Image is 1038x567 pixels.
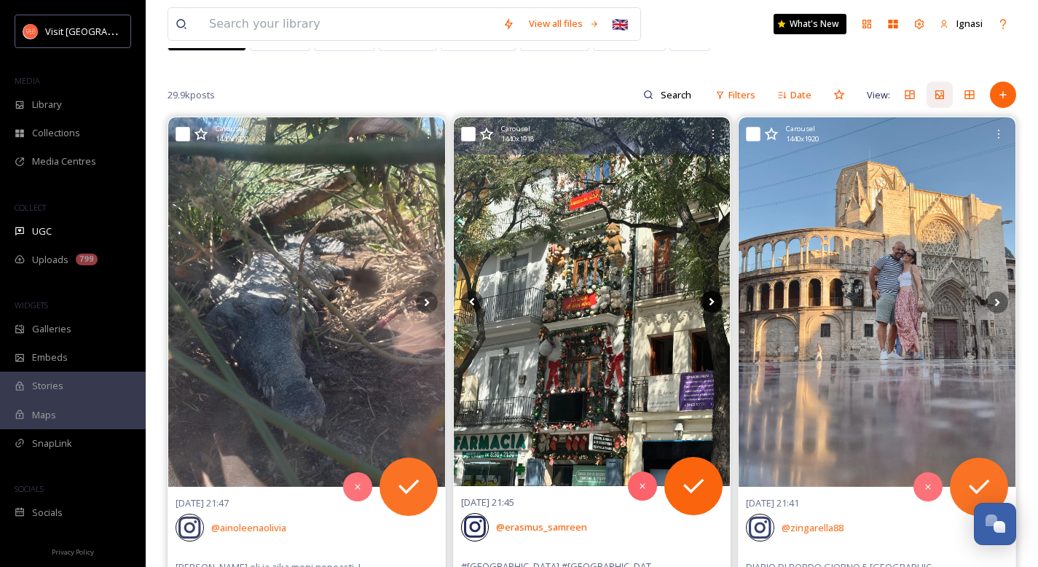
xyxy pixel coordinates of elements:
[496,520,587,533] span: @ erasmus_samreen
[728,88,755,102] span: Filters
[956,17,983,30] span: Ignasi
[176,496,229,509] span: [DATE] 21:47
[786,124,815,134] span: Carousel
[790,88,811,102] span: Date
[739,117,1015,486] img: DIARIO DI BORDO GIORNO 5 Valencia “Perché quando ti vedo lo sento… e quando quando ti vedo mi sen...
[653,80,701,109] input: Search
[932,9,990,38] a: Ignasi
[216,124,245,134] span: Carousel
[202,8,495,40] input: Search your library
[501,124,530,134] span: Carousel
[607,11,633,37] div: 🇬🇧
[216,134,248,144] span: 1440 x 1920
[32,98,61,112] span: Library
[32,253,68,267] span: Uploads
[168,88,215,102] span: 29.9k posts
[15,300,48,310] span: WIDGETS
[522,9,607,38] a: View all files
[786,134,819,144] span: 1440 x 1920
[15,483,44,494] span: SOCIALS
[32,437,72,450] span: SnapLink
[867,88,890,102] span: View:
[211,521,286,534] span: @ ainoleenaolivia
[32,506,63,520] span: Socials
[52,542,94,560] a: Privacy Policy
[461,496,514,509] span: [DATE] 21:45
[32,351,68,364] span: Embeds
[32,408,56,422] span: Maps
[32,224,52,238] span: UGC
[974,503,1016,545] button: Open Chat
[45,24,158,38] span: Visit [GEOGRAPHIC_DATA]
[32,322,71,336] span: Galleries
[52,547,94,557] span: Privacy Policy
[76,254,98,265] div: 799
[774,14,846,34] a: What's New
[32,155,96,168] span: Media Centres
[32,126,80,140] span: Collections
[15,202,46,213] span: COLLECT
[746,496,799,509] span: [DATE] 21:41
[23,24,38,39] img: download.png
[15,75,40,86] span: MEDIA
[454,117,731,486] img: #valencia #españa #spain
[32,379,63,393] span: Stories
[168,117,445,486] img: Ihana viikko oli ja aika meni nopeasti. Lämpöäkin riitti sinne +33 asteeseen ja oli kuuma, muisto...
[782,521,844,534] span: @ zingarella88
[501,134,534,144] span: 1440 x 1918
